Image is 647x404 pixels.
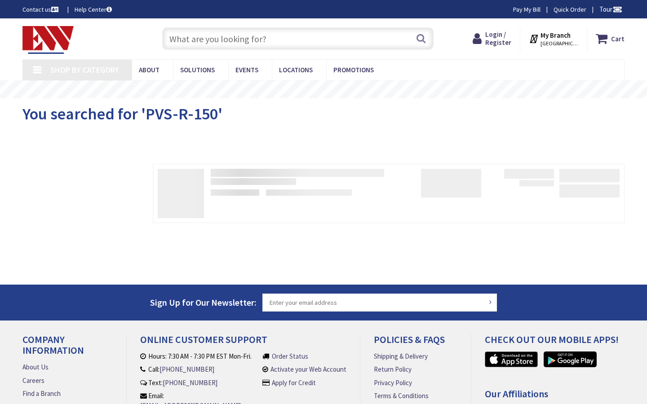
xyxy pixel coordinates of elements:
input: Enter your email address [262,294,497,312]
strong: My Branch [541,31,571,40]
a: Login / Register [473,31,511,47]
a: Apply for Credit [272,378,316,387]
a: Careers [22,376,44,385]
div: My Branch [GEOGRAPHIC_DATA], [GEOGRAPHIC_DATA] [529,31,579,47]
h4: Policies & FAQs [374,334,457,351]
img: Electrical Wholesalers, Inc. [22,26,74,54]
span: Events [235,66,258,74]
span: Login / Register [485,30,511,47]
span: Locations [279,66,313,74]
span: [GEOGRAPHIC_DATA], [GEOGRAPHIC_DATA] [541,40,579,47]
rs-layer: Free Same Day Pickup at 19 Locations [249,85,414,95]
a: Return Policy [374,364,412,374]
span: About [139,66,160,74]
a: Shipping & Delivery [374,351,428,361]
a: Terms & Conditions [374,391,429,400]
span: Solutions [180,66,215,74]
span: Promotions [333,66,374,74]
a: [PHONE_NUMBER] [160,364,214,374]
span: Tour [599,5,622,13]
span: Shop By Category [50,65,119,75]
a: Privacy Policy [374,378,412,387]
li: Call: [140,364,258,374]
a: Activate your Web Account [270,364,346,374]
a: Help Center [75,5,112,14]
a: Find a Branch [22,389,61,398]
a: [PHONE_NUMBER] [163,378,217,387]
span: Sign Up for Our Newsletter: [150,297,257,308]
a: About Us [22,362,49,372]
a: Quick Order [554,5,586,14]
a: Pay My Bill [513,5,541,14]
input: What are you looking for? [162,27,434,50]
h4: Online Customer Support [140,334,347,351]
span: You searched for 'PVS-R-150' [22,104,222,124]
a: Contact us [22,5,60,14]
h4: Company Information [22,334,113,362]
a: Cart [596,31,625,47]
li: Text: [140,378,258,387]
li: Hours: 7:30 AM - 7:30 PM EST Mon-Fri. [140,351,258,361]
h4: Check out Our Mobile Apps! [485,334,631,351]
strong: Cart [611,31,625,47]
a: Order Status [272,351,308,361]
